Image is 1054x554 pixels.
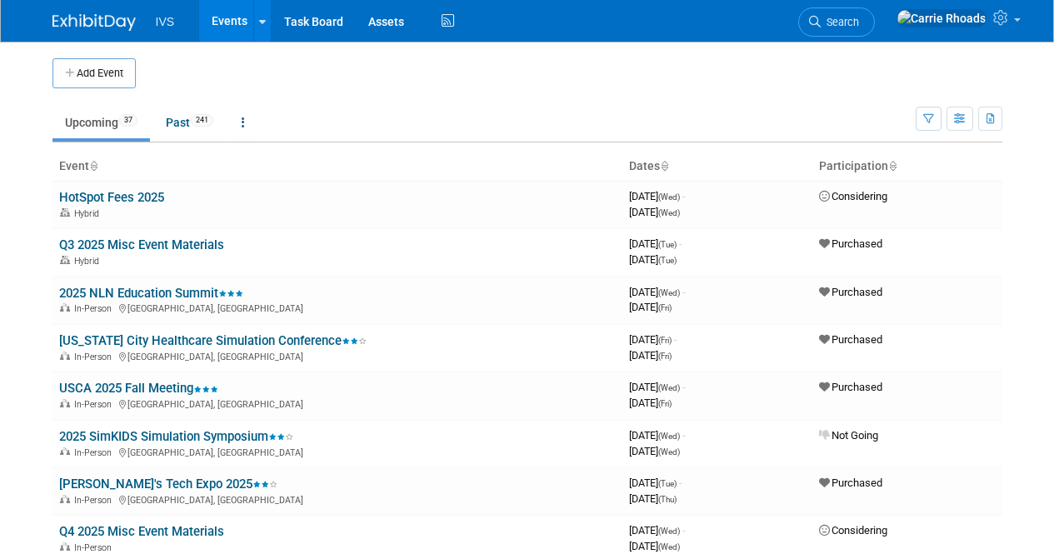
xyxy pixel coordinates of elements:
[89,159,97,172] a: Sort by Event Name
[74,208,104,219] span: Hybrid
[622,152,812,181] th: Dates
[682,190,685,202] span: -
[819,333,882,346] span: Purchased
[658,383,680,392] span: (Wed)
[682,429,685,442] span: -
[74,495,117,506] span: In-Person
[629,190,685,202] span: [DATE]
[819,429,878,442] span: Not Going
[658,208,680,217] span: (Wed)
[658,399,672,408] span: (Fri)
[59,477,277,492] a: [PERSON_NAME]'s Tech Expo 2025
[629,445,680,457] span: [DATE]
[59,381,218,396] a: USCA 2025 Fall Meeting
[798,7,875,37] a: Search
[660,159,668,172] a: Sort by Start Date
[682,286,685,298] span: -
[658,240,677,249] span: (Tue)
[629,237,682,250] span: [DATE]
[74,542,117,553] span: In-Person
[74,447,117,458] span: In-Person
[74,303,117,314] span: In-Person
[682,381,685,393] span: -
[59,301,616,314] div: [GEOGRAPHIC_DATA], [GEOGRAPHIC_DATA]
[658,303,672,312] span: (Fri)
[658,495,677,504] span: (Thu)
[52,152,622,181] th: Event
[629,477,682,489] span: [DATE]
[60,208,70,217] img: Hybrid Event
[60,256,70,264] img: Hybrid Event
[629,429,685,442] span: [DATE]
[74,399,117,410] span: In-Person
[658,192,680,202] span: (Wed)
[658,432,680,441] span: (Wed)
[59,445,616,458] div: [GEOGRAPHIC_DATA], [GEOGRAPHIC_DATA]
[819,286,882,298] span: Purchased
[682,524,685,537] span: -
[629,349,672,362] span: [DATE]
[629,301,672,313] span: [DATE]
[819,190,887,202] span: Considering
[897,9,987,27] img: Carrie Rhoads
[59,492,616,506] div: [GEOGRAPHIC_DATA], [GEOGRAPHIC_DATA]
[629,397,672,409] span: [DATE]
[629,206,680,218] span: [DATE]
[60,352,70,360] img: In-Person Event
[156,15,175,28] span: IVS
[819,381,882,393] span: Purchased
[658,447,680,457] span: (Wed)
[59,349,616,362] div: [GEOGRAPHIC_DATA], [GEOGRAPHIC_DATA]
[59,190,164,205] a: HotSpot Fees 2025
[629,381,685,393] span: [DATE]
[60,399,70,407] img: In-Person Event
[153,107,226,138] a: Past241
[52,58,136,88] button: Add Event
[59,429,293,444] a: 2025 SimKIDS Simulation Symposium
[629,492,677,505] span: [DATE]
[658,479,677,488] span: (Tue)
[629,524,685,537] span: [DATE]
[819,524,887,537] span: Considering
[674,333,677,346] span: -
[74,352,117,362] span: In-Person
[60,495,70,503] img: In-Person Event
[658,256,677,265] span: (Tue)
[679,237,682,250] span: -
[191,114,213,127] span: 241
[888,159,897,172] a: Sort by Participation Type
[821,16,859,28] span: Search
[59,524,224,539] a: Q4 2025 Misc Event Materials
[629,333,677,346] span: [DATE]
[679,477,682,489] span: -
[658,336,672,345] span: (Fri)
[819,237,882,250] span: Purchased
[658,352,672,361] span: (Fri)
[812,152,1002,181] th: Participation
[629,286,685,298] span: [DATE]
[59,333,367,348] a: [US_STATE] City Healthcare Simulation Conference
[658,542,680,552] span: (Wed)
[59,286,243,301] a: 2025 NLN Education Summit
[60,542,70,551] img: In-Person Event
[658,527,680,536] span: (Wed)
[59,397,616,410] div: [GEOGRAPHIC_DATA], [GEOGRAPHIC_DATA]
[52,107,150,138] a: Upcoming37
[819,477,882,489] span: Purchased
[658,288,680,297] span: (Wed)
[60,447,70,456] img: In-Person Event
[74,256,104,267] span: Hybrid
[629,540,680,552] span: [DATE]
[52,14,136,31] img: ExhibitDay
[629,253,677,266] span: [DATE]
[60,303,70,312] img: In-Person Event
[59,237,224,252] a: Q3 2025 Misc Event Materials
[119,114,137,127] span: 37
